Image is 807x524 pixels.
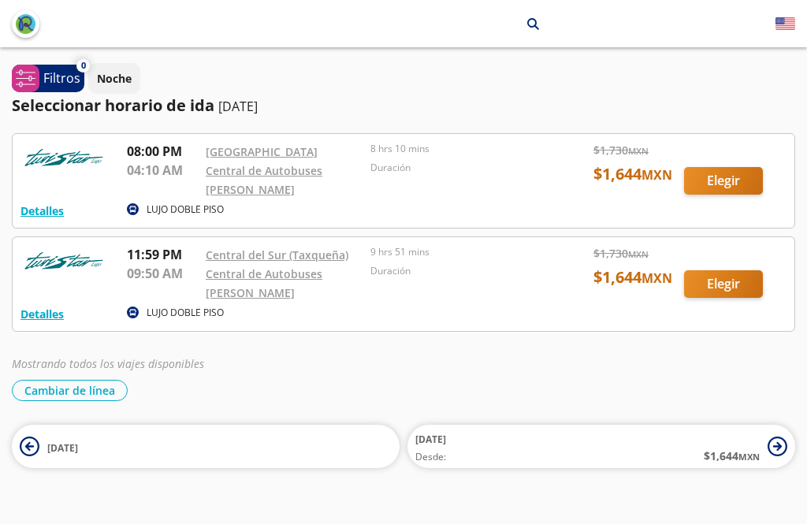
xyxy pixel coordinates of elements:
p: [GEOGRAPHIC_DATA] [272,16,384,32]
a: Central de Autobuses [PERSON_NAME] [206,163,322,197]
button: 0Filtros [12,65,84,92]
span: $ 1,644 [704,448,760,464]
p: Seleccionar horario de ida [12,94,214,117]
a: [GEOGRAPHIC_DATA] [206,144,318,159]
small: MXN [738,451,760,463]
p: Filtros [43,69,80,87]
p: [DATE] [218,97,258,116]
em: Mostrando todos los viajes disponibles [12,356,204,371]
button: English [775,14,795,34]
span: 0 [81,59,86,72]
button: [DATE] [12,425,400,468]
a: Central del Sur (Taxqueña) [206,247,348,262]
p: LUJO DOBLE PISO [147,203,224,217]
a: Central de Autobuses [PERSON_NAME] [206,266,322,300]
button: Noche [88,63,140,94]
button: [DATE]Desde:$1,644MXN [407,425,795,468]
p: Noche [97,70,132,87]
span: [DATE] [47,441,78,455]
button: Cambiar de línea [12,380,128,401]
span: Desde: [415,450,446,464]
p: LUJO DOBLE PISO [147,306,224,320]
button: Detalles [20,203,64,219]
span: [DATE] [415,433,446,446]
button: back [12,10,39,38]
p: [GEOGRAPHIC_DATA] [403,16,515,32]
button: Detalles [20,306,64,322]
